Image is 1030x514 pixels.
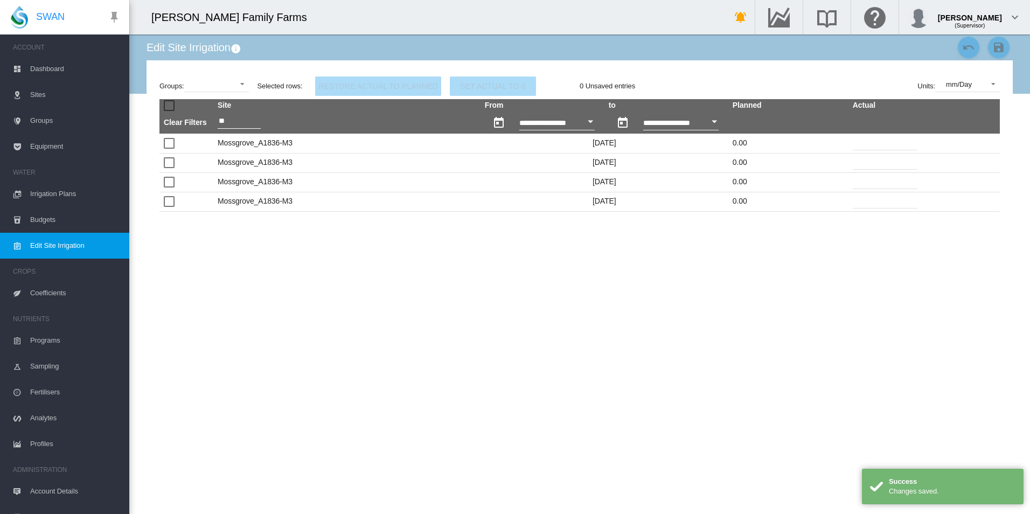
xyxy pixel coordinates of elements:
[612,112,634,134] button: md-calendar
[946,80,972,88] div: mm/Day
[488,112,510,134] button: md-calendar
[213,192,481,211] td: Mossgrove_A1836-M3
[213,172,481,192] td: Mossgrove_A1836-M3
[730,6,751,28] button: icon-bell-ring
[213,153,481,172] td: Mossgrove_A1836-M3
[481,153,728,172] td: [DATE]
[30,56,121,82] span: Dashboard
[862,469,1024,504] div: Success Changes saved.
[733,157,844,168] div: 0.00
[734,11,747,24] md-icon: icon-bell-ring
[108,11,121,24] md-icon: icon-pin
[257,81,303,91] div: Selected rows:
[580,81,635,91] div: 0 Unsaved entries
[962,41,975,54] md-icon: icon-undo
[889,487,1015,496] div: Changes saved.
[481,99,604,112] th: From
[908,6,929,28] img: profile.jpg
[862,11,888,24] md-icon: Click here for help
[604,99,728,112] th: to
[13,310,121,328] span: NUTRIENTS
[889,477,1015,487] div: Success
[30,233,121,259] span: Edit Site Irrigation
[30,207,121,233] span: Budgets
[733,196,844,207] div: 0.00
[481,192,728,211] td: [DATE]
[30,328,121,353] span: Programs
[30,431,121,457] span: Profiles
[36,10,65,24] span: SWAN
[30,478,121,504] span: Account Details
[30,181,121,207] span: Irrigation Plans
[917,81,935,91] label: Units:
[231,42,243,55] md-icon: This page allows for manual correction to flow records for sites that are setup for Planned Irrig...
[481,172,728,192] td: [DATE]
[992,41,1005,54] md-icon: icon-content-save
[581,112,600,131] button: Open calendar
[814,11,840,24] md-icon: Search the knowledge base
[315,77,441,96] button: Restore actual to planned
[705,112,724,131] button: Open calendar
[30,379,121,405] span: Fertilisers
[848,99,929,112] th: Actual
[213,99,481,112] th: Site
[30,280,121,306] span: Coefficients
[733,138,844,149] div: 0.00
[13,263,121,280] span: CROPS
[30,82,121,108] span: Sites
[11,6,28,29] img: SWAN-Landscape-Logo-Colour-drop.png
[151,10,317,25] div: [PERSON_NAME] Family Farms
[30,108,121,134] span: Groups
[958,37,979,58] button: Cancel Changes
[213,134,481,153] td: Mossgrove_A1836-M3
[1008,11,1021,24] md-icon: icon-chevron-down
[30,134,121,159] span: Equipment
[159,81,184,91] label: Groups:
[766,11,792,24] md-icon: Go to the Data Hub
[988,37,1010,58] button: Save Changes
[955,23,985,29] span: (Supervisor)
[30,405,121,431] span: Analytes
[938,8,1002,19] div: [PERSON_NAME]
[733,177,844,187] div: 0.00
[164,118,207,127] a: Clear Filters
[13,39,121,56] span: ACCOUNT
[728,99,848,112] th: Planned
[13,461,121,478] span: ADMINISTRATION
[13,164,121,181] span: WATER
[450,77,536,96] button: Set actual to 0
[30,353,121,379] span: Sampling
[147,40,243,55] div: Edit Site Irrigation
[481,134,728,153] td: [DATE]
